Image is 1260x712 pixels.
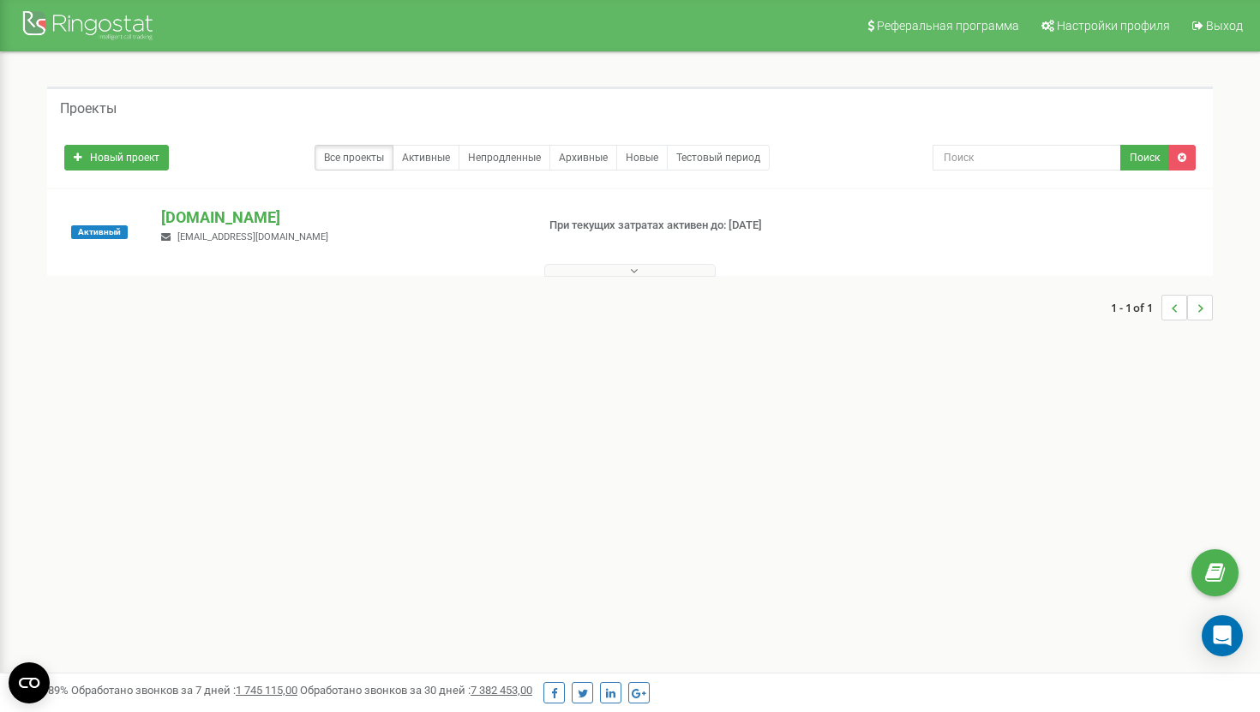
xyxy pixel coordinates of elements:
button: Поиск [1120,145,1169,171]
span: Активный [71,225,128,239]
span: Выход [1206,19,1243,33]
nav: ... [1111,278,1213,338]
span: Реферальная программа [877,19,1019,33]
a: Новые [616,145,668,171]
span: [EMAIL_ADDRESS][DOMAIN_NAME] [177,231,328,242]
span: Обработано звонков за 7 дней : [71,684,297,697]
span: Настройки профиля [1057,19,1170,33]
a: Тестовый период [667,145,770,171]
input: Поиск [933,145,1122,171]
a: Активные [393,145,459,171]
a: Новый проект [64,145,169,171]
u: 1 745 115,00 [236,684,297,697]
a: Архивные [549,145,617,171]
span: 1 - 1 of 1 [1111,295,1161,320]
p: [DOMAIN_NAME] [161,206,521,229]
p: При текущих затратах активен до: [DATE] [549,218,813,234]
h5: Проекты [60,101,117,117]
span: Обработано звонков за 30 дней : [300,684,532,697]
a: Все проекты [315,145,393,171]
button: Open CMP widget [9,662,50,703]
u: 7 382 453,00 [471,684,532,697]
a: Непродленные [459,145,550,171]
div: Open Intercom Messenger [1202,615,1243,656]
